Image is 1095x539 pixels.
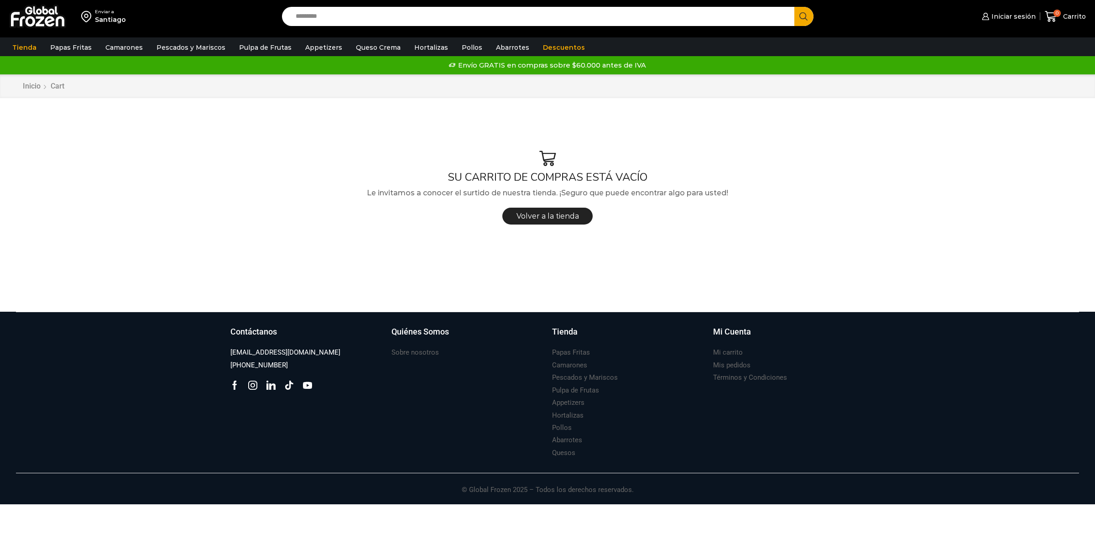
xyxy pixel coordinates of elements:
[95,9,126,15] div: Enviar a
[552,435,582,445] h3: Abarrotes
[230,361,288,370] h3: [PHONE_NUMBER]
[552,326,578,338] h3: Tienda
[552,361,587,370] h3: Camarones
[538,39,589,56] a: Descuentos
[16,187,1079,199] p: Le invitamos a conocer el surtido de nuestra tienda. ¡Seguro que puede encontrar algo para usted!
[230,326,382,347] a: Contáctanos
[81,9,95,24] img: address-field-icon.svg
[552,434,582,446] a: Abarrotes
[713,326,751,338] h3: Mi Cuenta
[391,348,439,357] h3: Sobre nosotros
[552,359,587,372] a: Camarones
[22,81,41,92] a: Inicio
[1061,12,1086,21] span: Carrito
[713,359,751,372] a: Mis pedidos
[713,373,787,382] h3: Términos y Condiciones
[235,39,296,56] a: Pulpa de Frutas
[502,208,593,225] a: Volver a la tienda
[989,12,1036,21] span: Iniciar sesión
[457,39,487,56] a: Pollos
[410,39,453,56] a: Hortalizas
[301,39,347,56] a: Appetizers
[95,15,126,24] div: Santiago
[391,326,543,347] a: Quiénes Somos
[713,372,787,384] a: Términos y Condiciones
[230,359,288,372] a: [PHONE_NUMBER]
[152,39,230,56] a: Pescados y Mariscos
[51,82,64,90] span: Cart
[713,346,743,359] a: Mi carrito
[230,346,340,359] a: [EMAIL_ADDRESS][DOMAIN_NAME]
[713,361,751,370] h3: Mis pedidos
[713,348,743,357] h3: Mi carrito
[391,326,449,338] h3: Quiénes Somos
[46,39,96,56] a: Papas Fritas
[794,7,813,26] button: Search button
[1053,10,1061,17] span: 0
[226,473,869,495] p: © Global Frozen 2025 – Todos los derechos reservados.
[391,346,439,359] a: Sobre nosotros
[552,411,584,420] h3: Hortalizas
[713,326,865,347] a: Mi Cuenta
[552,448,575,458] h3: Quesos
[552,447,575,459] a: Quesos
[552,397,584,409] a: Appetizers
[552,348,590,357] h3: Papas Fritas
[552,346,590,359] a: Papas Fritas
[552,386,599,395] h3: Pulpa de Frutas
[552,422,572,434] a: Pollos
[230,326,277,338] h3: Contáctanos
[516,212,579,220] span: Volver a la tienda
[552,384,599,397] a: Pulpa de Frutas
[552,373,618,382] h3: Pescados y Mariscos
[16,171,1079,184] h1: SU CARRITO DE COMPRAS ESTÁ VACÍO
[1045,6,1086,27] a: 0 Carrito
[101,39,147,56] a: Camarones
[230,348,340,357] h3: [EMAIL_ADDRESS][DOMAIN_NAME]
[552,326,704,347] a: Tienda
[552,398,584,408] h3: Appetizers
[491,39,534,56] a: Abarrotes
[8,39,41,56] a: Tienda
[552,409,584,422] a: Hortalizas
[552,423,572,433] h3: Pollos
[552,372,618,384] a: Pescados y Mariscos
[351,39,405,56] a: Queso Crema
[980,7,1035,26] a: Iniciar sesión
